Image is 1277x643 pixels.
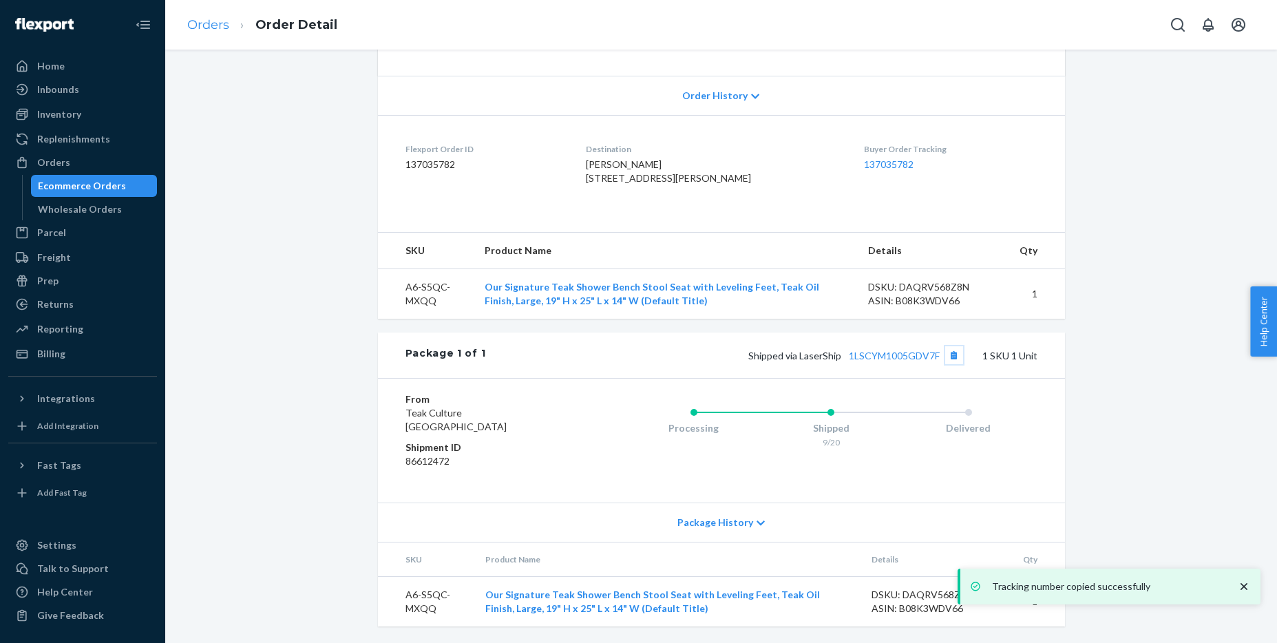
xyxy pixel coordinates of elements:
[8,246,157,268] a: Freight
[52,81,123,90] div: Domain Overview
[8,581,157,603] a: Help Center
[37,274,59,288] div: Prep
[37,226,66,240] div: Parcel
[748,350,963,361] span: Shipped via LaserShip
[39,22,67,33] div: v 4.0.25
[37,297,74,311] div: Returns
[405,346,486,364] div: Package 1 of 1
[485,589,820,614] a: Our Signature Teak Shower Bench Stool Seat with Leveling Feet, Teak Oil Finish, Large, 19" H x 25...
[682,89,748,103] span: Order History
[8,103,157,125] a: Inventory
[405,392,570,406] dt: From
[1225,11,1252,39] button: Open account menu
[405,158,564,171] dd: 137035782
[405,454,570,468] dd: 86612472
[474,233,857,269] th: Product Name
[8,604,157,626] button: Give Feedback
[37,347,65,361] div: Billing
[8,222,157,244] a: Parcel
[1194,11,1222,39] button: Open notifications
[31,198,158,220] a: Wholesale Orders
[8,534,157,556] a: Settings
[762,421,900,435] div: Shipped
[37,562,109,576] div: Talk to Support
[405,441,570,454] dt: Shipment ID
[8,318,157,340] a: Reporting
[187,17,229,32] a: Orders
[137,80,148,91] img: tab_keywords_by_traffic_grey.svg
[8,293,157,315] a: Returns
[176,5,348,45] ol: breadcrumbs
[37,609,104,622] div: Give Feedback
[8,78,157,101] a: Inbounds
[762,436,900,448] div: 9/20
[945,346,963,364] button: Copy tracking number
[22,22,33,33] img: logo_orange.svg
[37,420,98,432] div: Add Integration
[1011,542,1064,577] th: Qty
[868,294,998,308] div: ASIN: B08K3WDV66
[37,83,79,96] div: Inbounds
[37,80,48,91] img: tab_domain_overview_orange.svg
[37,132,110,146] div: Replenishments
[8,343,157,365] a: Billing
[1250,286,1277,357] button: Help Center
[31,175,158,197] a: Ecommerce Orders
[8,55,157,77] a: Home
[857,233,1009,269] th: Details
[485,346,1037,364] div: 1 SKU 1 Unit
[625,421,763,435] div: Processing
[255,17,337,32] a: Order Detail
[38,202,122,216] div: Wholesale Orders
[872,588,1001,602] div: DSKU: DAQRV568Z8N
[405,143,564,155] dt: Flexport Order ID
[37,322,83,336] div: Reporting
[37,251,71,264] div: Freight
[868,280,998,294] div: DSKU: DAQRV568Z8N
[37,458,81,472] div: Fast Tags
[8,415,157,437] a: Add Integration
[485,281,819,306] a: Our Signature Teak Shower Bench Stool Seat with Leveling Feet, Teak Oil Finish, Large, 19" H x 25...
[1237,580,1251,593] svg: close toast
[38,179,126,193] div: Ecommerce Orders
[37,107,81,121] div: Inventory
[37,59,65,73] div: Home
[1008,269,1064,319] td: 1
[8,482,157,504] a: Add Fast Tag
[378,269,474,319] td: A6-S5QC-MXQQ
[8,128,157,150] a: Replenishments
[8,270,157,292] a: Prep
[474,542,861,577] th: Product Name
[1164,11,1192,39] button: Open Search Box
[900,421,1037,435] div: Delivered
[378,577,475,627] td: A6-S5QC-MXQQ
[37,585,93,599] div: Help Center
[8,454,157,476] button: Fast Tags
[405,407,507,432] span: Teak Culture [GEOGRAPHIC_DATA]
[872,602,1001,615] div: ASIN: B08K3WDV66
[15,18,74,32] img: Flexport logo
[36,36,151,47] div: Domain: [DOMAIN_NAME]
[37,487,87,498] div: Add Fast Tag
[586,158,751,184] span: [PERSON_NAME] [STREET_ADDRESS][PERSON_NAME]
[586,143,842,155] dt: Destination
[992,580,1223,593] p: Tracking number copied successfully
[37,156,70,169] div: Orders
[8,388,157,410] button: Integrations
[8,558,157,580] a: Talk to Support
[8,151,157,173] a: Orders
[378,233,474,269] th: SKU
[861,542,1012,577] th: Details
[37,538,76,552] div: Settings
[152,81,232,90] div: Keywords by Traffic
[22,36,33,47] img: website_grey.svg
[677,516,753,529] span: Package History
[129,11,157,39] button: Close Navigation
[864,143,1037,155] dt: Buyer Order Tracking
[37,392,95,405] div: Integrations
[849,350,940,361] a: 1LSCYM1005GDV7F
[1008,233,1064,269] th: Qty
[378,542,475,577] th: SKU
[864,158,914,170] a: 137035782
